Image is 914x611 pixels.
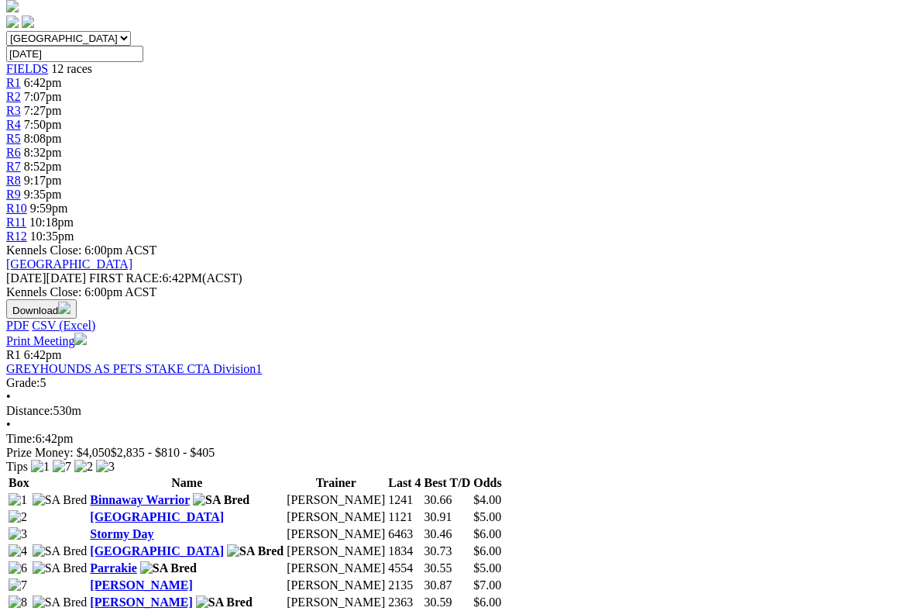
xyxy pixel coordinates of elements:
img: 1 [31,460,50,474]
span: Tips [6,460,28,473]
img: SA Bred [140,561,197,575]
td: [PERSON_NAME] [286,509,386,525]
span: Time: [6,432,36,445]
img: printer.svg [74,333,87,345]
span: [DATE] [6,271,46,285]
img: SA Bred [33,595,88,609]
a: R12 [6,230,27,243]
td: 30.55 [424,561,472,576]
img: 6 [9,561,27,575]
td: 1834 [387,544,421,559]
a: Parrakie [90,561,136,575]
a: R2 [6,90,21,103]
a: [PERSON_NAME] [90,595,192,609]
td: 6463 [387,526,421,542]
a: R1 [6,76,21,89]
input: Select date [6,46,143,62]
th: Odds [472,475,502,491]
img: 2 [74,460,93,474]
span: 6:42pm [24,76,62,89]
a: R8 [6,174,21,187]
span: R4 [6,118,21,131]
span: 8:52pm [24,160,62,173]
td: [PERSON_NAME] [286,492,386,508]
a: R11 [6,216,26,229]
a: [GEOGRAPHIC_DATA] [90,510,224,523]
span: $2,835 - $810 - $405 [111,446,215,459]
a: [GEOGRAPHIC_DATA] [6,257,132,271]
div: Kennels Close: 6:00pm ACST [6,285,908,299]
td: [PERSON_NAME] [286,578,386,593]
img: 3 [96,460,115,474]
span: $5.00 [473,561,501,575]
span: 8:32pm [24,146,62,159]
span: R1 [6,348,21,361]
img: SA Bred [33,544,88,558]
a: [PERSON_NAME] [90,578,192,592]
a: FIELDS [6,62,48,75]
span: 6:42PM(ACST) [89,271,242,285]
td: [PERSON_NAME] [286,544,386,559]
div: Prize Money: $4,050 [6,446,908,460]
th: Name [89,475,284,491]
td: 1121 [387,509,421,525]
td: 4554 [387,561,421,576]
span: • [6,418,11,431]
span: $4.00 [473,493,501,506]
img: SA Bred [33,493,88,507]
span: [DATE] [6,271,86,285]
span: 9:35pm [24,188,62,201]
span: 9:17pm [24,174,62,187]
a: R5 [6,132,21,145]
span: 9:59pm [30,202,68,215]
div: Download [6,319,908,333]
a: R3 [6,104,21,117]
a: CSV (Excel) [32,319,95,332]
th: Best T/D [424,475,472,491]
td: 2135 [387,578,421,593]
div: 5 [6,376,908,390]
span: Box [9,476,29,489]
img: 7 [53,460,71,474]
a: R9 [6,188,21,201]
span: R10 [6,202,27,215]
span: 7:27pm [24,104,62,117]
a: Binnaway Warrior [90,493,190,506]
td: 30.91 [424,509,472,525]
img: 8 [9,595,27,609]
span: 7:50pm [24,118,62,131]
a: GREYHOUNDS AS PETS STAKE CTA Division1 [6,362,262,375]
td: 30.46 [424,526,472,542]
span: Grade: [6,376,40,389]
a: [GEOGRAPHIC_DATA] [90,544,224,557]
td: 30.59 [424,595,472,610]
img: facebook.svg [6,16,19,28]
img: 4 [9,544,27,558]
td: 30.66 [424,492,472,508]
img: download.svg [58,302,70,314]
span: FIRST RACE: [89,271,162,285]
th: Trainer [286,475,386,491]
img: 7 [9,578,27,592]
img: SA Bred [196,595,253,609]
a: R7 [6,160,21,173]
span: • [6,390,11,403]
img: SA Bred [193,493,249,507]
span: 7:07pm [24,90,62,103]
th: Last 4 [387,475,421,491]
a: R6 [6,146,21,159]
td: [PERSON_NAME] [286,561,386,576]
td: 2363 [387,595,421,610]
div: 530m [6,404,908,418]
img: SA Bred [33,561,88,575]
